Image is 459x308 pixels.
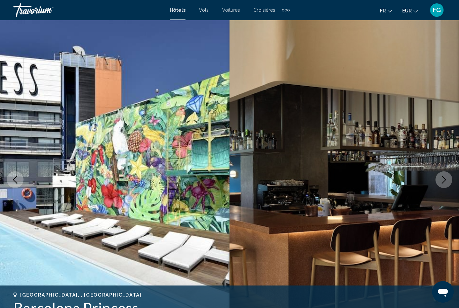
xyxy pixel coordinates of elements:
button: Change language [380,6,392,15]
a: Croisières [253,7,275,13]
a: Voitures [222,7,240,13]
a: Travorium [13,3,163,17]
button: Next image [435,171,452,188]
button: Extra navigation items [282,5,290,15]
button: Previous image [7,171,24,188]
button: User Menu [428,3,446,17]
span: EUR [402,8,412,13]
button: Change currency [402,6,418,15]
a: Vols [199,7,209,13]
a: Hôtels [170,7,185,13]
iframe: Bouton de lancement de la fenêtre de messagerie [432,281,454,303]
span: FG [433,7,441,13]
span: [GEOGRAPHIC_DATA], , [GEOGRAPHIC_DATA] [20,292,142,298]
span: fr [380,8,386,13]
